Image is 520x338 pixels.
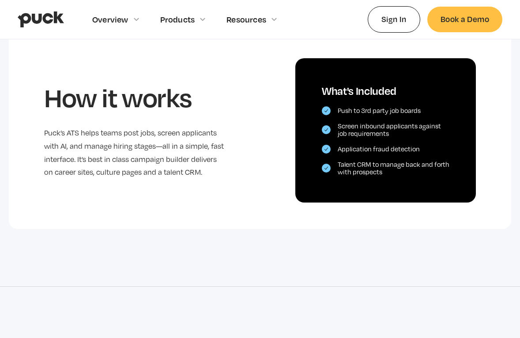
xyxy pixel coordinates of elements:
div: Products [160,15,195,24]
a: Sign In [368,6,420,32]
div: Resources [226,15,266,24]
div: What's Included [322,85,449,98]
img: Checkmark icon [324,128,328,131]
div: Screen inbound applicants against job requirements [338,122,449,138]
img: Checkmark icon [324,166,328,170]
div: Overview [92,15,128,24]
h2: How it works [44,82,225,113]
div: Talent CRM to manage back and forth with prospects [338,161,449,176]
img: Checkmark icon [324,147,328,151]
div: Push to 3rd party job boards [338,107,421,115]
div: Application fraud detection [338,145,420,153]
p: Puck’s ATS helps teams post jobs, screen applicants with AI, and manage hiring stages—all in a si... [44,127,225,179]
a: Book a Demo [427,7,502,32]
img: Checkmark icon [324,109,328,113]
